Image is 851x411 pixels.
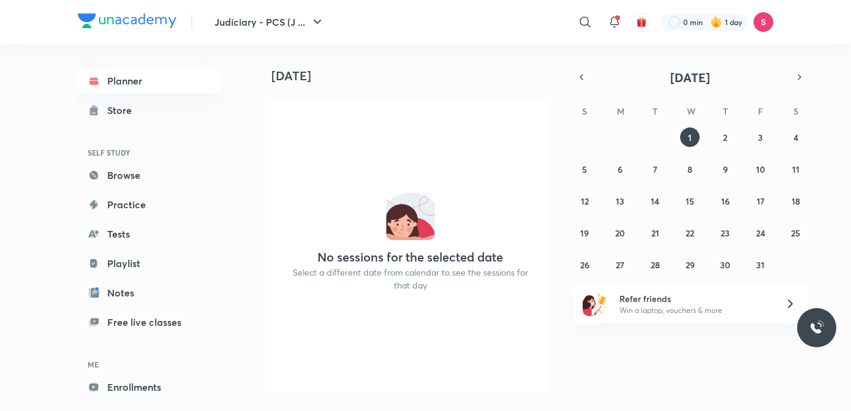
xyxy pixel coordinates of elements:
[751,191,770,211] button: October 17, 2025
[575,159,594,179] button: October 5, 2025
[723,164,728,175] abbr: October 9, 2025
[610,223,630,243] button: October 20, 2025
[757,195,765,207] abbr: October 17, 2025
[792,195,800,207] abbr: October 18, 2025
[78,192,220,217] a: Practice
[756,227,765,239] abbr: October 24, 2025
[786,159,806,179] button: October 11, 2025
[716,255,735,274] button: October 30, 2025
[78,354,220,375] h6: ME
[618,164,622,175] abbr: October 6, 2025
[716,191,735,211] button: October 16, 2025
[680,159,700,179] button: October 8, 2025
[652,105,657,117] abbr: Tuesday
[720,259,730,271] abbr: October 30, 2025
[793,132,798,143] abbr: October 4, 2025
[756,164,765,175] abbr: October 10, 2025
[619,292,770,305] h6: Refer friends
[78,281,220,305] a: Notes
[686,259,695,271] abbr: October 29, 2025
[271,69,559,83] h4: [DATE]
[786,127,806,147] button: October 4, 2025
[610,159,630,179] button: October 6, 2025
[632,12,651,32] button: avatar
[758,105,763,117] abbr: Friday
[636,17,647,28] img: avatar
[791,227,800,239] abbr: October 25, 2025
[651,195,659,207] abbr: October 14, 2025
[716,127,735,147] button: October 2, 2025
[78,251,220,276] a: Playlist
[615,227,625,239] abbr: October 20, 2025
[792,164,800,175] abbr: October 11, 2025
[386,191,435,240] img: No events
[723,105,728,117] abbr: Thursday
[651,259,660,271] abbr: October 28, 2025
[575,255,594,274] button: October 26, 2025
[78,222,220,246] a: Tests
[645,191,665,211] button: October 14, 2025
[610,255,630,274] button: October 27, 2025
[645,255,665,274] button: October 28, 2025
[758,132,763,143] abbr: October 3, 2025
[670,69,710,86] span: [DATE]
[751,223,770,243] button: October 24, 2025
[721,227,730,239] abbr: October 23, 2025
[687,105,695,117] abbr: Wednesday
[645,159,665,179] button: October 7, 2025
[721,195,730,207] abbr: October 16, 2025
[651,227,659,239] abbr: October 21, 2025
[580,227,589,239] abbr: October 19, 2025
[751,159,770,179] button: October 10, 2025
[575,191,594,211] button: October 12, 2025
[680,223,700,243] button: October 22, 2025
[716,223,735,243] button: October 23, 2025
[751,127,770,147] button: October 3, 2025
[581,195,589,207] abbr: October 12, 2025
[645,223,665,243] button: October 21, 2025
[756,259,765,271] abbr: October 31, 2025
[616,195,624,207] abbr: October 13, 2025
[751,255,770,274] button: October 31, 2025
[107,103,139,118] div: Store
[580,259,589,271] abbr: October 26, 2025
[575,223,594,243] button: October 19, 2025
[616,259,624,271] abbr: October 27, 2025
[78,163,220,187] a: Browse
[809,320,824,335] img: ttu
[619,305,770,316] p: Win a laptop, vouchers & more
[680,191,700,211] button: October 15, 2025
[687,164,692,175] abbr: October 8, 2025
[78,375,220,399] a: Enrollments
[78,13,176,28] img: Company Logo
[686,227,694,239] abbr: October 22, 2025
[793,105,798,117] abbr: Saturday
[617,105,624,117] abbr: Monday
[680,255,700,274] button: October 29, 2025
[78,13,176,31] a: Company Logo
[688,132,692,143] abbr: October 1, 2025
[582,105,587,117] abbr: Sunday
[786,191,806,211] button: October 18, 2025
[610,191,630,211] button: October 13, 2025
[723,132,727,143] abbr: October 2, 2025
[653,164,657,175] abbr: October 7, 2025
[680,127,700,147] button: October 1, 2025
[583,292,607,316] img: referral
[716,159,735,179] button: October 9, 2025
[286,266,535,292] p: Select a different date from calendar to see the sessions for that day
[78,98,220,123] a: Store
[590,69,791,86] button: [DATE]
[78,142,220,163] h6: SELF STUDY
[582,164,587,175] abbr: October 5, 2025
[78,69,220,93] a: Planner
[710,16,722,28] img: streak
[786,223,806,243] button: October 25, 2025
[207,10,332,34] button: Judiciary - PCS (J ...
[753,12,774,32] img: Sandeep Kumar
[78,310,220,334] a: Free live classes
[317,250,503,265] h4: No sessions for the selected date
[686,195,694,207] abbr: October 15, 2025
